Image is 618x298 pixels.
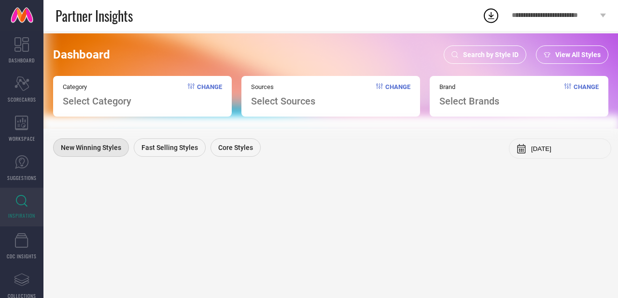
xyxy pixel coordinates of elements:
span: View All Styles [555,51,601,59]
span: Fast Selling Styles [141,144,198,151]
span: DASHBOARD [9,57,35,64]
span: Change [197,83,222,107]
span: CDC INSIGHTS [7,253,37,260]
span: Core Styles [218,144,253,151]
span: New Winning Styles [61,144,121,151]
span: Partner Insights [56,6,133,26]
input: Select month [531,145,604,152]
span: Sources [251,83,315,90]
span: INSPIRATION [8,212,35,219]
span: Category [63,83,131,90]
span: Change [385,83,410,107]
span: Dashboard [53,48,110,61]
span: Select Brands [439,95,499,107]
span: Search by Style ID [463,51,519,59]
div: Open download list [482,7,500,24]
span: Select Sources [251,95,315,107]
span: SUGGESTIONS [7,174,37,181]
span: Select Category [63,95,131,107]
span: WORKSPACE [9,135,35,142]
span: SCORECARDS [8,96,36,103]
span: Change [574,83,599,107]
span: Brand [439,83,499,90]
